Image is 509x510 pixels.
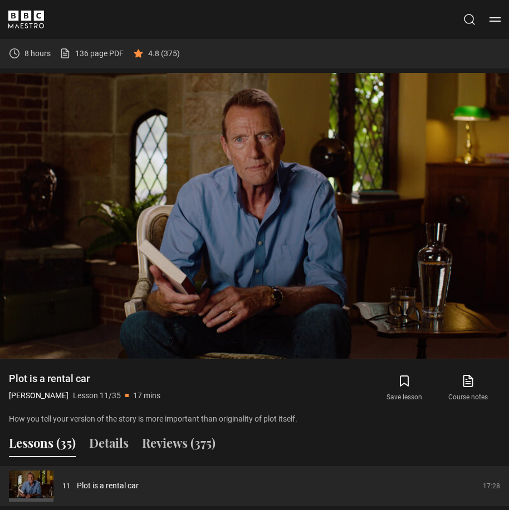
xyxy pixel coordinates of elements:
p: [PERSON_NAME] [9,390,68,402]
p: Lesson 11/35 [73,390,121,402]
button: Details [89,434,129,457]
button: Toggle navigation [490,14,501,25]
button: Save lesson [373,372,436,404]
a: 136 page PDF [60,48,124,60]
a: Course notes [437,372,500,404]
h1: Plot is a rental car [9,372,160,385]
button: Reviews (375) [142,434,216,457]
a: Plot is a rental car [77,480,139,492]
button: Lessons (35) [9,434,76,457]
p: 8 hours [25,48,51,60]
svg: BBC Maestro [8,11,44,28]
p: 17 mins [133,390,160,402]
p: How you tell your version of the story is more important than originality of plot itself. [9,413,331,425]
p: 4.8 (375) [148,48,180,60]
